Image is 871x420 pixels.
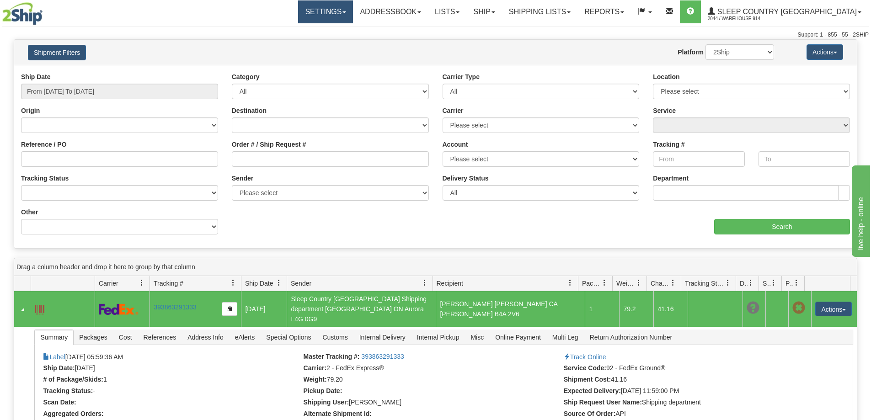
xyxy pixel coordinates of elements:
[502,0,577,23] a: Shipping lists
[353,0,428,23] a: Addressbook
[653,174,689,183] label: Department
[21,174,69,183] label: Tracking Status
[547,330,584,345] span: Multi Leg
[466,0,502,23] a: Ship
[763,279,770,288] span: Shipment Issues
[43,376,301,385] li: 1
[230,330,261,345] span: eAlerts
[708,14,776,23] span: 2044 / Warehouse 914
[21,207,38,217] label: Other
[35,330,73,345] span: Summary
[747,302,759,314] span: Unknown
[743,275,759,291] a: Delivery Status filter column settings
[232,106,267,115] label: Destination
[740,279,748,288] span: Delivery Status
[564,387,822,396] li: [DATE] 11:59:00 PM
[678,48,704,57] label: Platform
[564,399,642,406] strong: Ship Request User Name:
[720,275,736,291] a: Tracking Status filter column settings
[7,5,85,16] div: live help - online
[2,31,869,39] div: Support: 1 - 855 - 55 - 2SHIP
[564,364,606,372] strong: Service Code:
[43,364,75,372] strong: Ship Date:
[436,291,585,327] td: [PERSON_NAME] [PERSON_NAME] CA [PERSON_NAME] B4A 2V6
[14,258,857,276] div: grid grouping header
[653,291,688,327] td: 41.16
[304,376,327,383] strong: Weight:
[2,2,43,25] img: logo2044.jpg
[653,151,744,167] input: From
[291,279,311,288] span: Sender
[232,72,260,81] label: Category
[74,330,112,345] span: Packages
[443,174,489,183] label: Delivery Status
[815,302,852,316] button: Actions
[786,279,793,288] span: Pickup Status
[564,376,822,385] li: 41.16
[232,140,306,149] label: Order # / Ship Request #
[807,44,843,60] button: Actions
[354,330,411,345] span: Internal Delivery
[43,353,65,361] a: Label
[562,275,578,291] a: Recipient filter column settings
[792,302,805,314] span: Pickup Not Assigned
[43,399,76,406] strong: Scan Date:
[304,399,349,406] strong: Shipping User:
[99,303,139,315] img: 2 - FedEx Express®
[317,330,353,345] span: Customs
[43,376,103,383] strong: # of Package/Skids:
[287,291,436,327] td: Sleep Country [GEOGRAPHIC_DATA] Shipping department [GEOGRAPHIC_DATA] ON Aurora L4G 0G9
[564,364,822,373] li: 92 - FedEx Ground®
[225,275,241,291] a: Tracking # filter column settings
[304,376,561,385] li: 79.20
[564,376,611,383] strong: Shipment Cost:
[245,279,273,288] span: Ship Date
[850,163,870,256] iframe: chat widget
[304,364,561,373] li: 2 - FedEx Express®
[653,72,679,81] label: Location
[298,0,353,23] a: Settings
[597,275,612,291] a: Packages filter column settings
[154,279,183,288] span: Tracking #
[154,303,196,311] a: 393863291333
[411,330,465,345] span: Internal Pickup
[43,410,103,417] strong: Aggregated Orders:
[443,140,468,149] label: Account
[21,106,40,115] label: Origin
[585,291,619,327] td: 1
[789,275,804,291] a: Pickup Status filter column settings
[43,387,93,394] strong: Tracking Status:
[35,301,44,316] a: Label
[651,279,670,288] span: Charge
[766,275,781,291] a: Shipment Issues filter column settings
[232,174,253,183] label: Sender
[241,291,287,327] td: [DATE]
[138,330,182,345] span: References
[465,330,489,345] span: Misc
[653,106,676,115] label: Service
[564,387,621,394] strong: Expected Delivery:
[134,275,150,291] a: Carrier filter column settings
[417,275,433,291] a: Sender filter column settings
[21,72,51,81] label: Ship Date
[564,410,616,417] strong: Source Of Order:
[304,399,561,408] li: Richard Zhong (30499)
[361,353,404,360] a: 393863291333
[701,0,868,23] a: Sleep Country [GEOGRAPHIC_DATA] 2044 / Warehouse 914
[653,140,684,149] label: Tracking #
[564,399,822,408] li: Shipping department
[304,353,360,360] strong: Master Tracking #:
[222,302,237,316] button: Copy to clipboard
[582,279,601,288] span: Packages
[665,275,681,291] a: Charge filter column settings
[18,305,27,314] a: Collapse
[28,45,86,60] button: Shipment Filters
[714,219,850,234] input: Search
[304,364,327,372] strong: Carrier:
[182,330,229,345] span: Address Info
[271,275,287,291] a: Ship Date filter column settings
[113,330,138,345] span: Cost
[43,353,301,362] li: [DATE] 05:59:36 AM
[759,151,850,167] input: To
[261,330,316,345] span: Special Options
